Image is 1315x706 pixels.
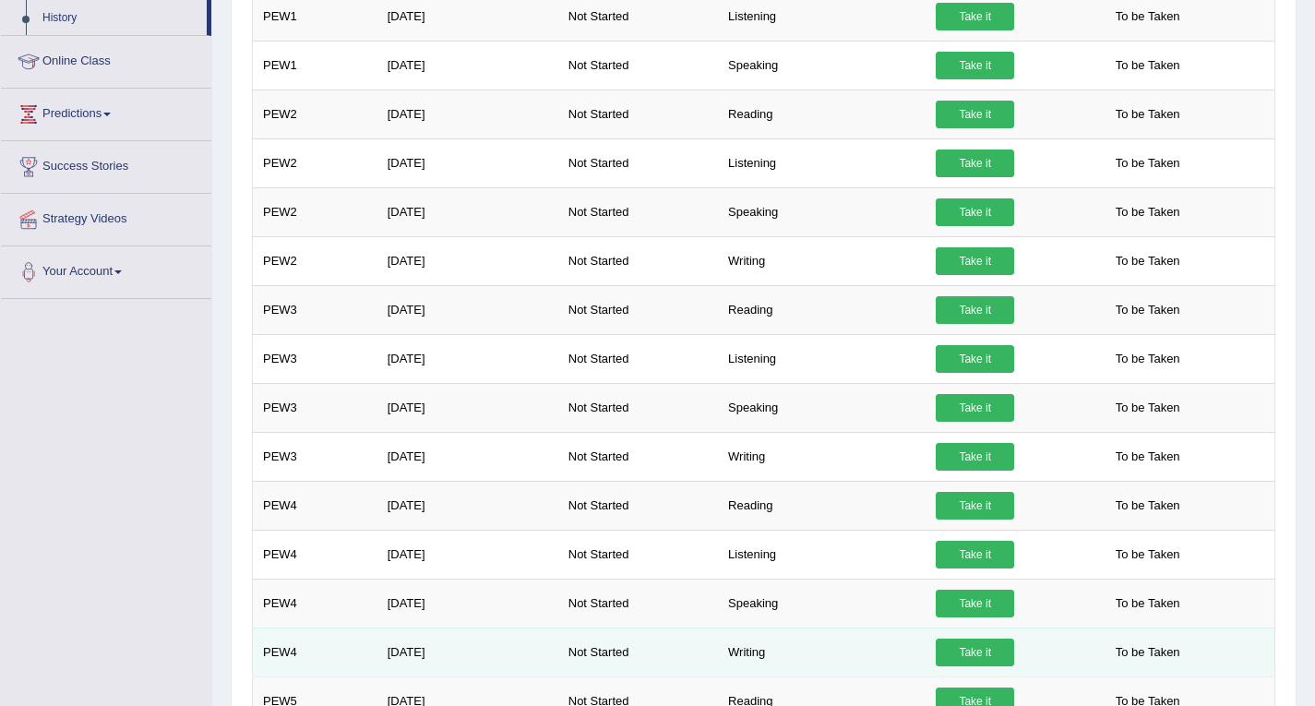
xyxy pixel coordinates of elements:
[718,285,926,334] td: Reading
[1106,590,1189,617] span: To be Taken
[1,89,211,135] a: Predictions
[253,579,377,628] td: PEW4
[377,383,558,432] td: [DATE]
[936,492,1014,520] a: Take it
[253,530,377,579] td: PEW4
[253,334,377,383] td: PEW3
[718,41,926,90] td: Speaking
[936,394,1014,422] a: Take it
[718,334,926,383] td: Listening
[377,236,558,285] td: [DATE]
[558,579,718,628] td: Not Started
[377,530,558,579] td: [DATE]
[936,639,1014,666] a: Take it
[377,285,558,334] td: [DATE]
[1106,52,1189,79] span: To be Taken
[558,481,718,530] td: Not Started
[558,530,718,579] td: Not Started
[936,198,1014,226] a: Take it
[253,90,377,138] td: PEW2
[1106,443,1189,471] span: To be Taken
[34,2,207,35] a: History
[936,345,1014,373] a: Take it
[936,296,1014,324] a: Take it
[936,590,1014,617] a: Take it
[718,383,926,432] td: Speaking
[377,138,558,187] td: [DATE]
[253,138,377,187] td: PEW2
[718,138,926,187] td: Listening
[1,141,211,187] a: Success Stories
[1,246,211,293] a: Your Account
[1106,394,1189,422] span: To be Taken
[936,443,1014,471] a: Take it
[253,628,377,676] td: PEW4
[1106,541,1189,568] span: To be Taken
[558,90,718,138] td: Not Started
[1106,101,1189,128] span: To be Taken
[1,194,211,240] a: Strategy Videos
[1106,492,1189,520] span: To be Taken
[377,432,558,481] td: [DATE]
[1106,639,1189,666] span: To be Taken
[253,383,377,432] td: PEW3
[558,383,718,432] td: Not Started
[558,628,718,676] td: Not Started
[718,579,926,628] td: Speaking
[558,432,718,481] td: Not Started
[1106,150,1189,177] span: To be Taken
[377,41,558,90] td: [DATE]
[558,334,718,383] td: Not Started
[253,236,377,285] td: PEW2
[936,541,1014,568] a: Take it
[1106,198,1189,226] span: To be Taken
[558,236,718,285] td: Not Started
[936,247,1014,275] a: Take it
[253,432,377,481] td: PEW3
[253,187,377,236] td: PEW2
[718,628,926,676] td: Writing
[718,530,926,579] td: Listening
[253,41,377,90] td: PEW1
[718,236,926,285] td: Writing
[718,90,926,138] td: Reading
[377,481,558,530] td: [DATE]
[718,432,926,481] td: Writing
[558,285,718,334] td: Not Started
[936,150,1014,177] a: Take it
[936,52,1014,79] a: Take it
[558,41,718,90] td: Not Started
[253,285,377,334] td: PEW3
[558,138,718,187] td: Not Started
[936,3,1014,30] a: Take it
[377,579,558,628] td: [DATE]
[253,481,377,530] td: PEW4
[558,187,718,236] td: Not Started
[718,187,926,236] td: Speaking
[718,481,926,530] td: Reading
[377,90,558,138] td: [DATE]
[1,36,211,82] a: Online Class
[936,101,1014,128] a: Take it
[377,187,558,236] td: [DATE]
[377,628,558,676] td: [DATE]
[1106,3,1189,30] span: To be Taken
[1106,247,1189,275] span: To be Taken
[1106,296,1189,324] span: To be Taken
[1106,345,1189,373] span: To be Taken
[377,334,558,383] td: [DATE]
